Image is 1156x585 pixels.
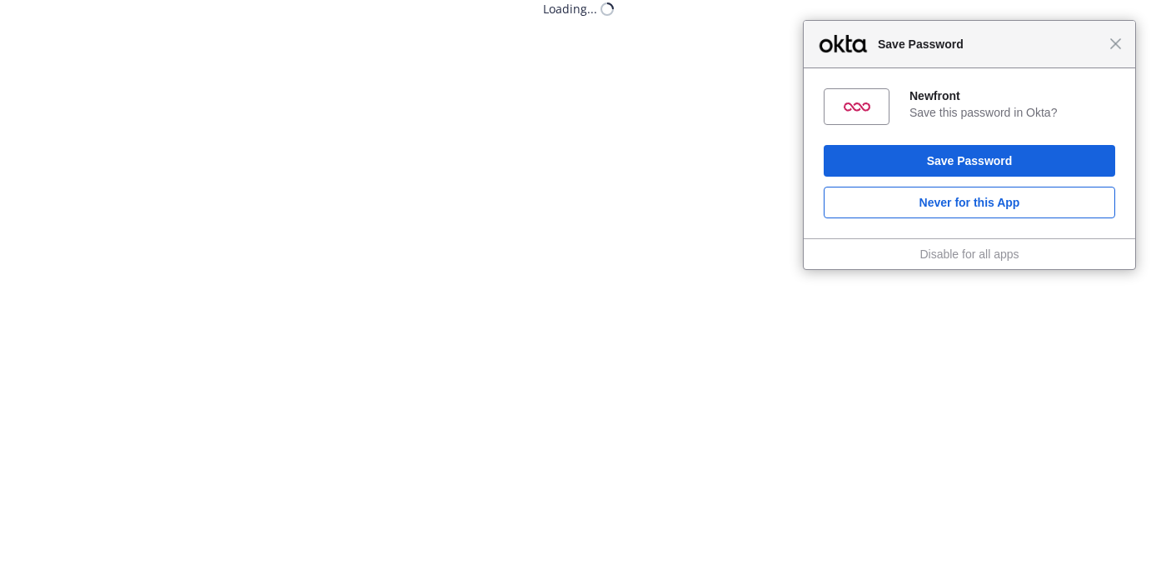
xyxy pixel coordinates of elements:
[909,105,1115,120] div: Save this password in Okta?
[919,247,1019,261] a: Disable for all apps
[1109,37,1122,50] span: Close
[824,145,1115,177] button: Save Password
[869,34,1109,54] span: Save Password
[909,88,1115,103] div: Newfront
[844,93,870,120] img: dd9U6Ap0BRoCjwA+eT3CBJsuosAAAAASUVORK5CYII=
[824,187,1115,218] button: Never for this App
